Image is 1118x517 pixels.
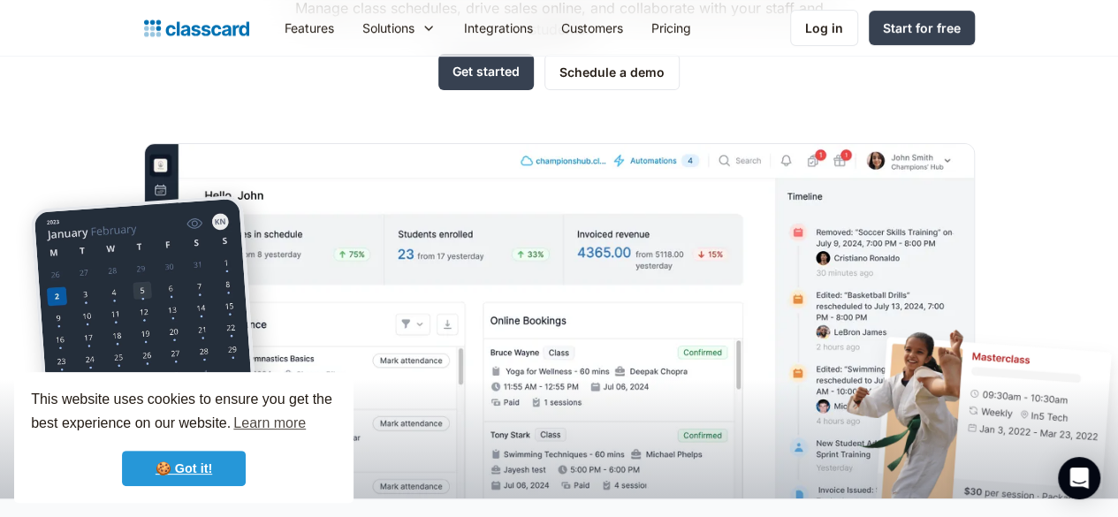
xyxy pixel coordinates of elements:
[144,16,249,41] a: home
[1058,457,1100,499] div: Open Intercom Messenger
[869,11,975,45] a: Start for free
[438,54,534,90] a: Get started
[122,451,246,486] a: dismiss cookie message
[348,8,450,48] div: Solutions
[637,8,705,48] a: Pricing
[544,54,680,90] a: Schedule a demo
[547,8,637,48] a: Customers
[14,372,354,503] div: cookieconsent
[883,19,961,37] div: Start for free
[790,10,858,46] a: Log in
[805,19,843,37] div: Log in
[362,19,414,37] div: Solutions
[270,8,348,48] a: Features
[450,8,547,48] a: Integrations
[31,389,337,437] span: This website uses cookies to ensure you get the best experience on our website.
[231,410,308,437] a: learn more about cookies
